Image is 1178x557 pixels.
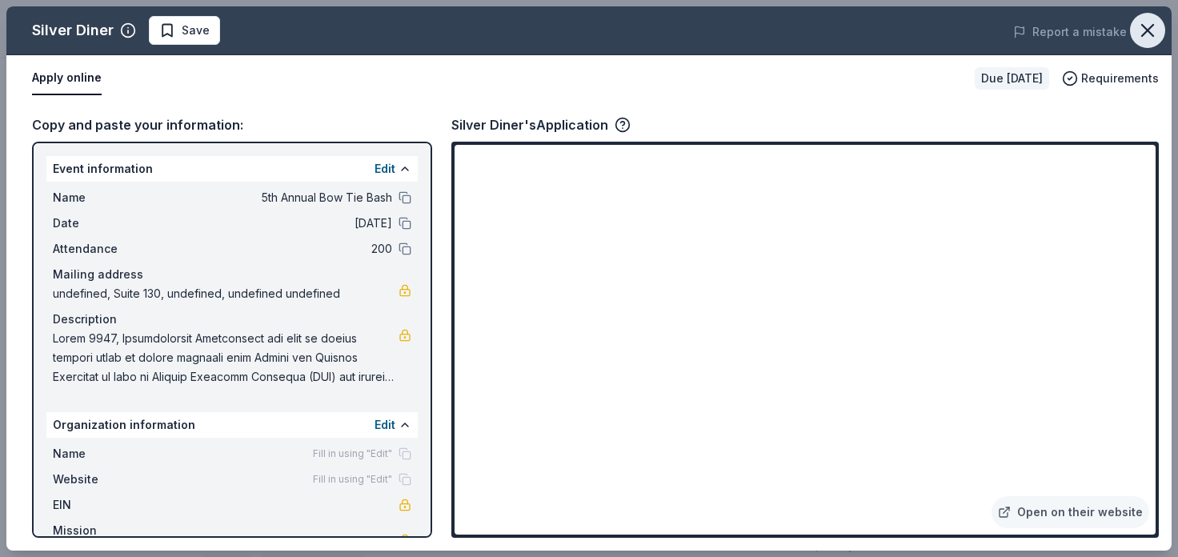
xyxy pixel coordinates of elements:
[1062,69,1159,88] button: Requirements
[1081,69,1159,88] span: Requirements
[149,16,220,45] button: Save
[53,188,160,207] span: Name
[992,496,1149,528] a: Open on their website
[53,329,399,387] span: Lorem 9947, Ipsumdolorsit Ametconsect adi elit se doeius tempori utlab et dolore magnaali enim Ad...
[160,188,392,207] span: 5th Annual Bow Tie Bash
[975,67,1049,90] div: Due [DATE]
[375,159,395,178] button: Edit
[160,239,392,258] span: 200
[313,447,392,460] span: Fill in using "Edit"
[32,18,114,43] div: Silver Diner
[375,415,395,435] button: Edit
[32,114,432,135] div: Copy and paste your information:
[160,214,392,233] span: [DATE]
[313,473,392,486] span: Fill in using "Edit"
[32,62,102,95] button: Apply online
[53,495,160,515] span: EIN
[53,284,399,303] span: undefined, Suite 130, undefined, undefined undefined
[53,214,160,233] span: Date
[53,265,411,284] div: Mailing address
[53,239,160,258] span: Attendance
[53,470,160,489] span: Website
[451,114,631,135] div: Silver Diner's Application
[53,310,411,329] div: Description
[46,156,418,182] div: Event information
[182,21,210,40] span: Save
[53,444,160,463] span: Name
[46,412,418,438] div: Organization information
[1013,22,1127,42] button: Report a mistake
